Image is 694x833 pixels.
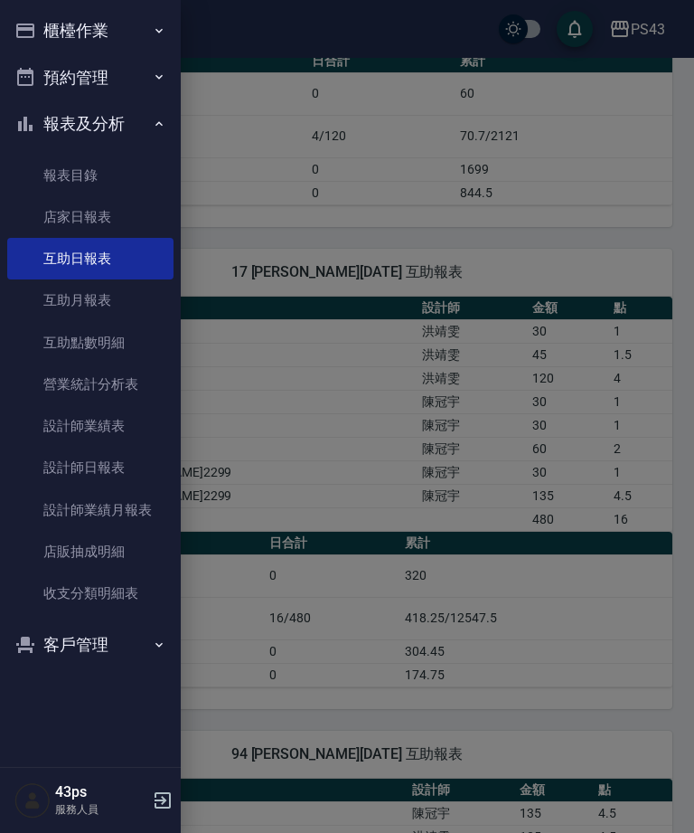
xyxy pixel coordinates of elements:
button: 預約管理 [7,54,173,101]
button: 櫃檯作業 [7,7,173,54]
a: 收支分類明細表 [7,573,173,614]
a: 報表目錄 [7,155,173,196]
a: 互助月報表 [7,279,173,321]
button: 報表及分析 [7,100,173,147]
a: 設計師業績表 [7,405,173,447]
button: 客戶管理 [7,621,173,668]
a: 店販抽成明細 [7,531,173,573]
a: 設計師業績月報表 [7,489,173,531]
a: 互助點數明細 [7,322,173,364]
a: 互助日報表 [7,238,173,279]
a: 店家日報表 [7,196,173,238]
a: 營業統計分析表 [7,364,173,405]
img: Person [14,782,51,819]
p: 服務人員 [55,801,147,818]
h5: 43ps [55,783,147,801]
a: 設計師日報表 [7,447,173,488]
